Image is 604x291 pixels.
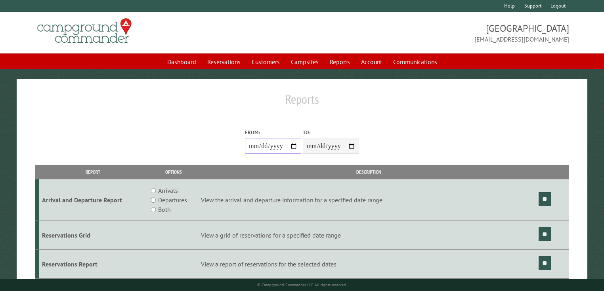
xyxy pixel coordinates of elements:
th: Options [147,165,200,179]
a: Account [356,54,387,69]
img: Campground Commander [35,15,134,46]
small: © Campground Commander LLC. All rights reserved. [257,282,347,287]
a: Communications [388,54,442,69]
th: Description [200,165,537,179]
a: Customers [247,54,285,69]
label: Arrivals [158,186,178,195]
a: Dashboard [162,54,201,69]
label: Both [158,205,170,214]
td: Arrival and Departure Report [39,179,147,221]
td: View the arrival and departure information for a specified date range [200,179,537,221]
td: View a report of reservations for the selected dates [200,249,537,278]
label: To: [303,129,359,136]
a: Reservations [203,54,245,69]
a: Campsites [286,54,323,69]
label: From: [245,129,301,136]
span: [GEOGRAPHIC_DATA] [EMAIL_ADDRESS][DOMAIN_NAME] [302,22,569,44]
td: Reservations Grid [39,221,147,250]
h1: Reports [35,91,570,113]
label: Departures [158,195,187,205]
td: Reservations Report [39,249,147,278]
a: Reports [325,54,355,69]
th: Report [39,165,147,179]
td: View a grid of reservations for a specified date range [200,221,537,250]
